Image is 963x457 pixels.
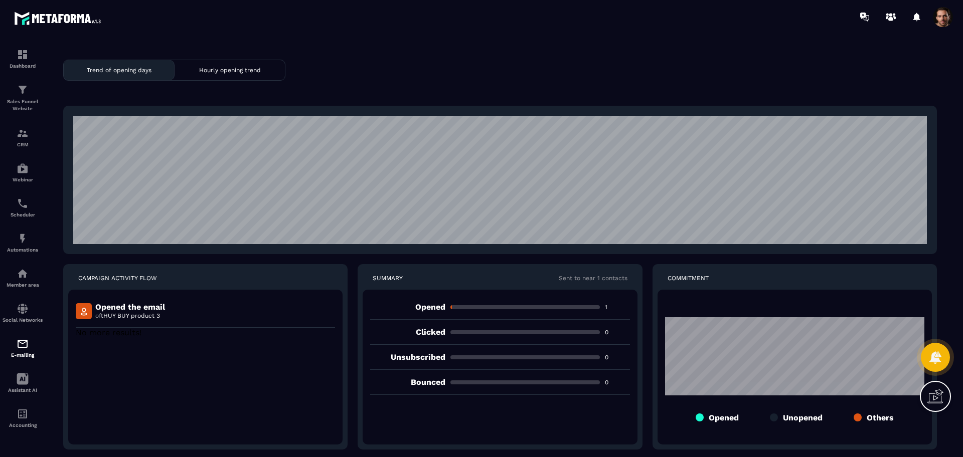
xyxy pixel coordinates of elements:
img: formation [17,127,29,139]
p: 0 [605,378,630,386]
a: emailemailE-mailing [3,330,43,365]
img: formation [17,49,29,61]
span: tHUY BUY product 3 [101,312,160,319]
p: 0 [605,353,630,361]
p: Assistant AI [3,387,43,393]
p: Dashboard [3,63,43,69]
span: No more results! [76,328,141,337]
p: of [95,312,165,320]
p: clicked [370,327,445,337]
p: opened [370,302,445,312]
a: accountantaccountantAccounting [3,400,43,435]
p: CAMPAIGN ACTIVITY FLOW [78,274,157,282]
a: formationformationDashboard [3,41,43,76]
a: formationformationSales Funnel Website [3,76,43,120]
p: Opened the email [95,302,165,312]
p: E-mailing [3,352,43,358]
a: Assistant AI [3,365,43,400]
p: Member area [3,282,43,288]
p: Social Networks [3,317,43,323]
img: scheduler [17,197,29,209]
p: Automations [3,247,43,253]
a: automationsautomationsMember area [3,260,43,295]
a: schedulerschedulerScheduler [3,190,43,225]
p: Unopened [783,413,823,422]
p: Trend of opening days [87,67,151,74]
a: automationsautomationsAutomations [3,225,43,260]
p: Hourly opening trend [199,67,261,74]
img: accountant [17,408,29,420]
p: COMMITMENT [668,274,709,282]
a: automationsautomationsWebinar [3,155,43,190]
img: mail-detail-icon.f3b144a5.svg [76,303,92,319]
p: Opened [709,413,739,422]
p: bounced [370,377,445,387]
p: Others [867,413,894,422]
p: Sent to near 1 contacts [559,274,627,282]
img: social-network [17,303,29,315]
p: 0 [605,328,630,336]
p: SUMMARY [373,274,403,282]
p: Scheduler [3,212,43,217]
img: logo [14,9,104,28]
p: unsubscribed [370,352,445,362]
img: automations [17,268,29,280]
img: formation [17,84,29,96]
a: social-networksocial-networkSocial Networks [3,295,43,330]
img: email [17,338,29,350]
p: CRM [3,142,43,147]
p: 1 [605,303,630,311]
p: Webinar [3,177,43,182]
p: Sales Funnel Website [3,98,43,112]
a: formationformationCRM [3,120,43,155]
p: Accounting [3,422,43,428]
img: automations [17,233,29,245]
img: automations [17,162,29,174]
